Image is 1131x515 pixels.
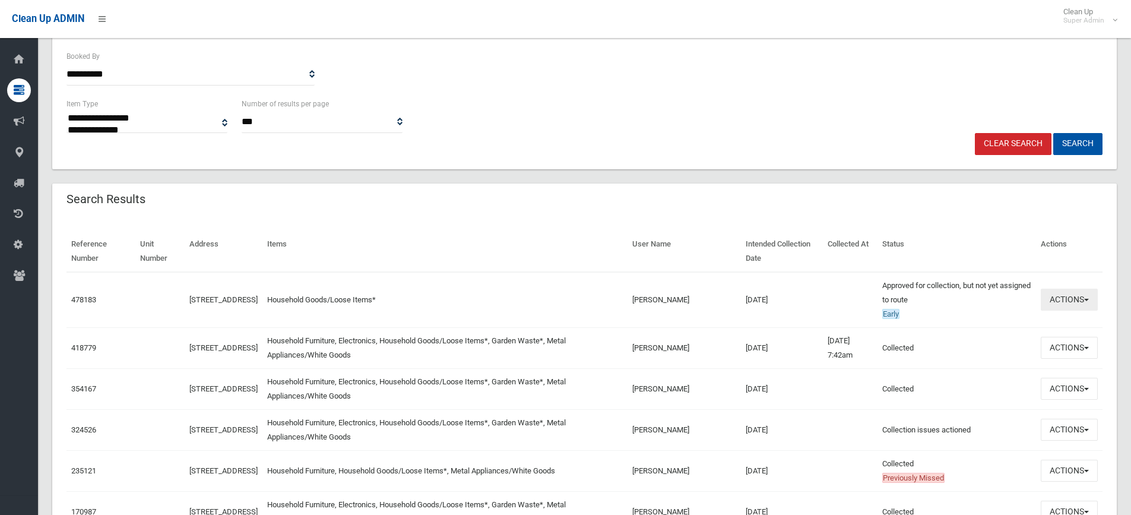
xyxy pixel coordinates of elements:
[877,231,1036,272] th: Status
[741,231,823,272] th: Intended Collection Date
[135,231,185,272] th: Unit Number
[262,450,628,491] td: Household Furniture, Household Goods/Loose Items*, Metal Appliances/White Goods
[628,368,741,409] td: [PERSON_NAME]
[975,133,1051,155] a: Clear Search
[1041,460,1098,482] button: Actions
[262,368,628,409] td: Household Furniture, Electronics, Household Goods/Loose Items*, Garden Waste*, Metal Appliances/W...
[189,425,258,434] a: [STREET_ADDRESS]
[877,368,1036,409] td: Collected
[1041,378,1098,400] button: Actions
[628,272,741,328] td: [PERSON_NAME]
[1041,337,1098,359] button: Actions
[71,343,96,352] a: 418779
[71,466,96,475] a: 235121
[1057,7,1116,25] span: Clean Up
[262,327,628,368] td: Household Furniture, Electronics, Household Goods/Loose Items*, Garden Waste*, Metal Appliances/W...
[262,409,628,450] td: Household Furniture, Electronics, Household Goods/Loose Items*, Garden Waste*, Metal Appliances/W...
[1041,419,1098,441] button: Actions
[185,231,262,272] th: Address
[823,327,877,368] td: [DATE] 7:42am
[741,450,823,491] td: [DATE]
[1041,289,1098,311] button: Actions
[189,466,258,475] a: [STREET_ADDRESS]
[877,327,1036,368] td: Collected
[66,97,98,110] label: Item Type
[262,231,628,272] th: Items
[882,473,945,483] span: Previously Missed
[66,50,100,63] label: Booked By
[877,272,1036,328] td: Approved for collection, but not yet assigned to route
[823,231,877,272] th: Collected At
[741,327,823,368] td: [DATE]
[628,327,741,368] td: [PERSON_NAME]
[242,97,329,110] label: Number of results per page
[189,295,258,304] a: [STREET_ADDRESS]
[71,425,96,434] a: 324526
[71,384,96,393] a: 354167
[1053,133,1103,155] button: Search
[66,231,135,272] th: Reference Number
[52,188,160,211] header: Search Results
[189,343,258,352] a: [STREET_ADDRESS]
[628,409,741,450] td: [PERSON_NAME]
[877,409,1036,450] td: Collection issues actioned
[1036,231,1103,272] th: Actions
[189,384,258,393] a: [STREET_ADDRESS]
[877,450,1036,491] td: Collected
[741,272,823,328] td: [DATE]
[12,13,84,24] span: Clean Up ADMIN
[741,409,823,450] td: [DATE]
[262,272,628,328] td: Household Goods/Loose Items*
[882,309,899,319] span: Early
[628,231,741,272] th: User Name
[1063,16,1104,25] small: Super Admin
[628,450,741,491] td: [PERSON_NAME]
[741,368,823,409] td: [DATE]
[71,295,96,304] a: 478183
